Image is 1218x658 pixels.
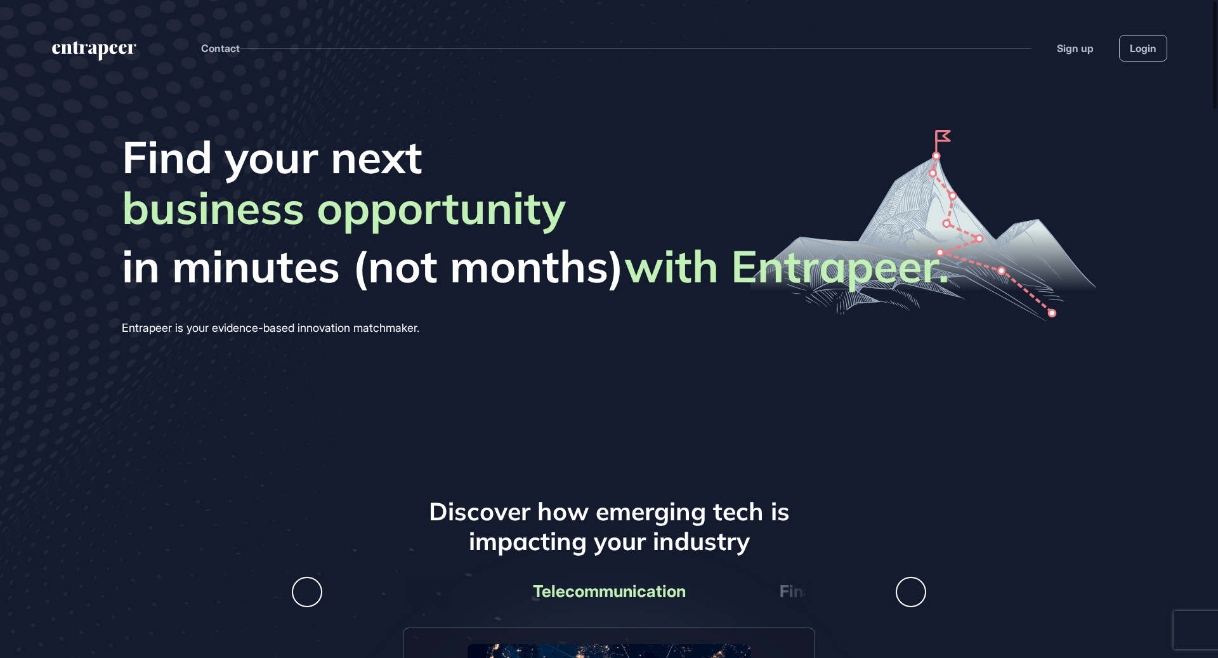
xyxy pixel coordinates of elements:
[122,181,566,239] span: business opportunity
[292,527,926,556] h3: impacting your industry
[514,577,705,607] div: Telecommunication
[624,238,949,294] strong: with Entrapeer.
[201,40,240,56] button: Contact
[1119,35,1167,62] a: Login
[292,497,926,527] h3: Discover how emerging tech is
[122,318,949,338] div: Entrapeer is your evidence-based innovation matchmaker.
[122,239,949,293] span: in minutes (not months)
[1057,41,1094,56] a: Sign up
[51,41,138,65] a: entrapeer-logo
[122,130,949,183] span: Find your next
[715,577,906,607] div: Finance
